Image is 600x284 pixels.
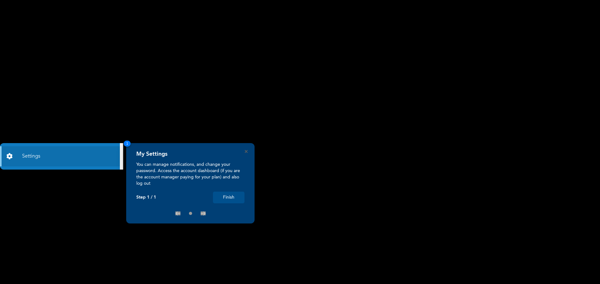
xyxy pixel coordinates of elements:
[245,150,248,153] button: Close
[136,195,156,200] p: Step 1 / 1
[136,161,244,187] p: You can manage notifications, and change your password. Access the account dashboard (if you are ...
[213,192,244,203] button: Finish
[124,141,131,147] span: 1
[136,151,168,158] h4: My Settings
